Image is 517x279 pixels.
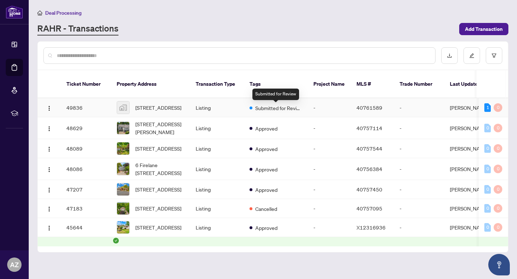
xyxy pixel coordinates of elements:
[486,47,502,64] button: filter
[190,158,244,180] td: Listing
[255,104,302,112] span: Submitted for Review
[255,186,278,194] span: Approved
[135,185,181,193] span: [STREET_ADDRESS]
[113,238,119,243] span: check-circle
[444,180,498,199] td: [PERSON_NAME]
[43,143,55,154] button: Logo
[61,158,111,180] td: 48086
[308,98,351,117] td: -
[190,117,244,139] td: Listing
[190,199,244,218] td: Listing
[135,145,181,152] span: [STREET_ADDRESS]
[46,187,52,193] img: Logo
[255,145,278,153] span: Approved
[488,254,510,275] button: Open asap
[394,139,444,158] td: -
[394,199,444,218] td: -
[117,202,129,214] img: thumbnail-img
[61,180,111,199] td: 47207
[394,117,444,139] td: -
[444,70,498,98] th: Last Updated By
[308,117,351,139] td: -
[255,165,278,173] span: Approved
[46,126,52,132] img: Logo
[494,223,502,232] div: 0
[117,221,129,233] img: thumbnail-img
[447,53,452,58] span: download
[37,23,118,36] a: RAHR - Transactions
[43,122,55,134] button: Logo
[308,158,351,180] td: -
[465,23,503,35] span: Add Transaction
[351,70,394,98] th: MLS #
[135,161,184,177] span: 6 Firelane [STREET_ADDRESS]
[43,203,55,214] button: Logo
[394,98,444,117] td: -
[61,117,111,139] td: 48629
[494,103,502,112] div: 0
[444,218,498,237] td: [PERSON_NAME]
[444,199,498,218] td: [PERSON_NAME]
[61,199,111,218] td: 47183
[10,260,19,270] span: AZ
[190,218,244,237] td: Listing
[252,89,299,100] div: Submitted for Review
[135,120,184,136] span: [STREET_ADDRESS][PERSON_NAME]
[308,218,351,237] td: -
[484,185,491,194] div: 0
[46,105,52,111] img: Logo
[61,70,111,98] th: Ticket Number
[46,167,52,172] img: Logo
[244,70,308,98] th: Tags
[357,166,382,172] span: 40756384
[43,222,55,233] button: Logo
[357,205,382,212] span: 40757095
[484,124,491,132] div: 0
[61,139,111,158] td: 48089
[444,139,498,158] td: [PERSON_NAME]
[469,53,474,58] span: edit
[46,206,52,212] img: Logo
[43,184,55,195] button: Logo
[255,205,277,213] span: Cancelled
[255,124,278,132] span: Approved
[494,204,502,213] div: 0
[61,98,111,117] td: 49836
[441,47,458,64] button: download
[43,163,55,175] button: Logo
[6,5,23,19] img: logo
[45,10,81,16] span: Deal Processing
[357,224,386,231] span: X12316936
[444,98,498,117] td: [PERSON_NAME]
[494,185,502,194] div: 0
[111,70,190,98] th: Property Address
[135,104,181,112] span: [STREET_ADDRESS]
[308,180,351,199] td: -
[135,223,181,231] span: [STREET_ADDRESS]
[484,165,491,173] div: 0
[492,53,497,58] span: filter
[117,122,129,134] img: thumbnail-img
[190,98,244,117] td: Listing
[357,186,382,193] span: 40757450
[190,139,244,158] td: Listing
[394,180,444,199] td: -
[494,124,502,132] div: 0
[484,144,491,153] div: 0
[357,125,382,131] span: 40757114
[46,225,52,231] img: Logo
[190,70,244,98] th: Transaction Type
[117,142,129,155] img: thumbnail-img
[357,145,382,152] span: 40757544
[444,158,498,180] td: [PERSON_NAME]
[394,70,444,98] th: Trade Number
[484,103,491,112] div: 1
[308,139,351,158] td: -
[394,158,444,180] td: -
[43,102,55,113] button: Logo
[135,204,181,212] span: [STREET_ADDRESS]
[46,146,52,152] img: Logo
[190,180,244,199] td: Listing
[308,199,351,218] td: -
[484,204,491,213] div: 0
